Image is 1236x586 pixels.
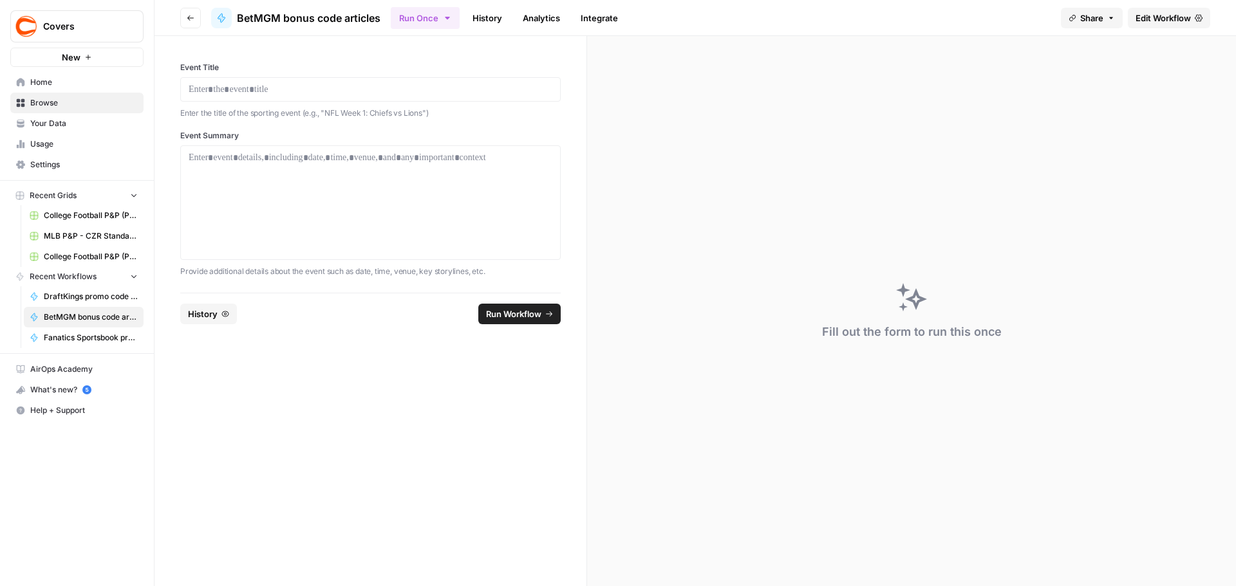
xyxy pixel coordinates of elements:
[515,8,568,28] a: Analytics
[62,51,80,64] span: New
[10,359,144,380] a: AirOps Academy
[24,205,144,226] a: College Football P&P (Production) Grid (1)
[24,327,144,348] a: Fanatics Sportsbook promo articles
[573,8,626,28] a: Integrate
[24,286,144,307] a: DraftKings promo code articles
[24,246,144,267] a: College Football P&P (Production) Grid (2)
[180,62,561,73] label: Event Title
[43,20,121,33] span: Covers
[30,138,138,150] span: Usage
[486,307,541,320] span: Run Workflow
[85,387,88,393] text: 5
[822,323,1002,341] div: Fill out the form to run this once
[237,10,380,26] span: BetMGM bonus code articles
[10,113,144,134] a: Your Data
[44,291,138,302] span: DraftKings promo code articles
[188,307,218,320] span: History
[10,72,144,93] a: Home
[10,93,144,113] a: Browse
[10,10,144,42] button: Workspace: Covers
[24,226,144,246] a: MLB P&P - CZR Standard (Production) Grid
[180,107,561,120] p: Enter the title of the sporting event (e.g., "NFL Week 1: Chiefs vs Lions")
[10,154,144,175] a: Settings
[30,77,138,88] span: Home
[44,251,138,262] span: College Football P&P (Production) Grid (2)
[44,332,138,343] span: Fanatics Sportsbook promo articles
[391,7,460,29] button: Run Once
[30,159,138,170] span: Settings
[44,210,138,221] span: College Football P&P (Production) Grid (1)
[10,400,144,421] button: Help + Support
[478,304,561,324] button: Run Workflow
[180,130,561,142] label: Event Summary
[44,311,138,323] span: BetMGM bonus code articles
[30,405,138,416] span: Help + Support
[10,48,144,67] button: New
[1128,8,1210,28] a: Edit Workflow
[30,97,138,109] span: Browse
[15,15,38,38] img: Covers Logo
[465,8,510,28] a: History
[10,134,144,154] a: Usage
[10,186,144,205] button: Recent Grids
[30,190,77,201] span: Recent Grids
[24,307,144,327] a: BetMGM bonus code articles
[11,380,143,399] div: What's new?
[1080,12,1103,24] span: Share
[30,118,138,129] span: Your Data
[211,8,380,28] a: BetMGM bonus code articles
[180,304,237,324] button: History
[1061,8,1123,28] button: Share
[10,267,144,286] button: Recent Workflows
[10,380,144,400] button: What's new? 5
[44,230,138,242] span: MLB P&P - CZR Standard (Production) Grid
[30,271,97,282] span: Recent Workflows
[30,363,138,375] span: AirOps Academy
[82,385,91,394] a: 5
[1136,12,1191,24] span: Edit Workflow
[180,265,561,278] p: Provide additional details about the event such as date, time, venue, key storylines, etc.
